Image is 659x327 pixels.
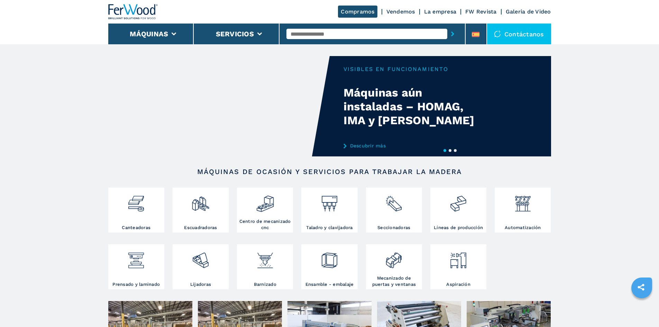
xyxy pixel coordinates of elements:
img: automazione.png [514,189,532,213]
button: 1 [443,149,446,152]
button: Servicios [216,30,254,38]
a: Lijadoras [173,244,229,289]
h3: Ensamble - embalaje [305,281,354,288]
h3: Taladro y clavijadora [306,225,353,231]
img: squadratrici_2.png [191,189,210,213]
a: Automatización [495,188,551,233]
a: sharethis [632,279,650,296]
h3: Aspiración [446,281,470,288]
img: Contáctanos [494,30,501,37]
a: Centro de mecanizado cnc [237,188,293,233]
button: submit-button [447,26,458,42]
button: 3 [454,149,457,152]
img: foratrici_inseritrici_2.png [320,189,339,213]
a: Líneas de producción [430,188,486,233]
h2: Máquinas de ocasión y servicios para trabajar la madera [130,167,529,176]
button: Máquinas [130,30,168,38]
a: La empresa [424,8,457,15]
a: Canteadoras [108,188,164,233]
img: centro_di_lavoro_cnc_2.png [256,189,274,213]
a: Seccionadoras [366,188,422,233]
a: Compramos [338,6,377,18]
img: levigatrici_2.png [191,246,210,270]
img: verniciatura_1.png [256,246,274,270]
a: Mecanizado de puertas y ventanas [366,244,422,289]
img: sezionatrici_2.png [385,189,403,213]
video: Your browser does not support the video tag. [108,56,330,156]
a: Taladro y clavijadora [301,188,357,233]
img: pressa-strettoia.png [127,246,145,270]
h3: Seccionadoras [377,225,410,231]
a: Galeria de Video [506,8,551,15]
a: Vendemos [386,8,415,15]
img: bordatrici_1.png [127,189,145,213]
a: Escuadradoras [173,188,229,233]
a: Prensado y laminado [108,244,164,289]
a: Aspiración [430,244,486,289]
a: Barnizado [237,244,293,289]
a: Ensamble - embalaje [301,244,357,289]
h3: Prensado y laminado [112,281,160,288]
a: Descubrir más [344,143,479,148]
img: Ferwood [108,4,158,19]
h3: Mecanizado de puertas y ventanas [368,275,420,288]
img: aspirazione_1.png [449,246,467,270]
button: 2 [449,149,451,152]
h3: Automatización [505,225,541,231]
h3: Canteadoras [122,225,150,231]
img: montaggio_imballaggio_2.png [320,246,339,270]
img: lavorazione_porte_finestre_2.png [385,246,403,270]
a: FW Revista [465,8,497,15]
div: Contáctanos [487,24,551,44]
h3: Líneas de producción [434,225,483,231]
h3: Centro de mecanizado cnc [239,218,291,231]
h3: Escuadradoras [184,225,217,231]
h3: Barnizado [254,281,276,288]
img: linee_di_produzione_2.png [449,189,467,213]
h3: Lijadoras [190,281,211,288]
